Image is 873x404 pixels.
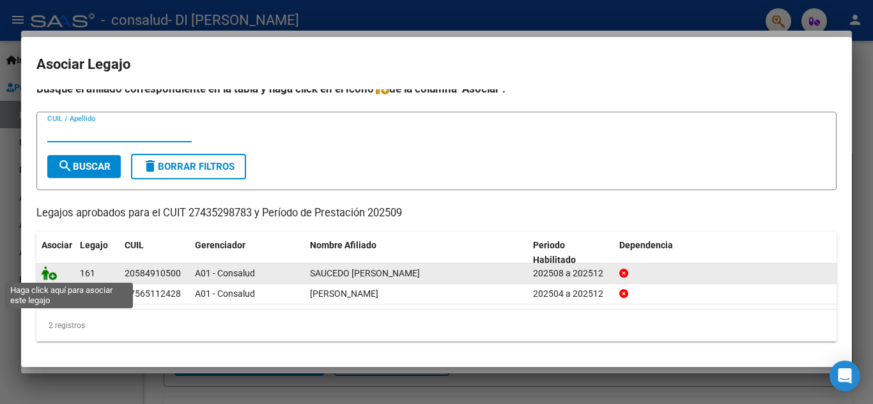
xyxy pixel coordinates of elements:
[310,240,376,250] span: Nombre Afiliado
[143,161,235,172] span: Borrar Filtros
[310,268,420,278] span: SAUCEDO THIAGO DAVID
[533,266,609,281] div: 202508 a 202512
[131,154,246,179] button: Borrar Filtros
[305,232,528,274] datatable-header-cell: Nombre Afiliado
[143,158,158,174] mat-icon: delete
[830,361,860,391] div: Open Intercom Messenger
[125,266,181,281] div: 20584910500
[36,80,837,97] h4: Busque el afiliado correspondiente en la tabla y haga click en el ícono de la columna "Asociar".
[195,288,255,299] span: A01 - Consalud
[75,232,120,274] datatable-header-cell: Legajo
[190,232,305,274] datatable-header-cell: Gerenciador
[614,232,837,274] datatable-header-cell: Dependencia
[47,155,121,178] button: Buscar
[80,288,90,299] span: 66
[36,310,837,341] div: 2 registros
[125,287,181,301] div: 27565112428
[80,240,108,250] span: Legajo
[195,240,245,250] span: Gerenciador
[58,161,111,172] span: Buscar
[58,158,73,174] mat-icon: search
[42,240,72,250] span: Asociar
[533,240,576,265] span: Periodo Habilitado
[36,206,837,221] p: Legajos aprobados para el CUIT 27435298783 y Período de Prestación 202509
[195,268,255,278] span: A01 - Consalud
[36,232,75,274] datatable-header-cell: Asociar
[120,232,190,274] datatable-header-cell: CUIL
[619,240,673,250] span: Dependencia
[125,240,144,250] span: CUIL
[80,268,95,278] span: 161
[533,287,609,301] div: 202504 a 202512
[36,52,837,77] h2: Asociar Legajo
[310,288,378,299] span: GIMENEZ ALMA ANAHI
[528,232,614,274] datatable-header-cell: Periodo Habilitado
